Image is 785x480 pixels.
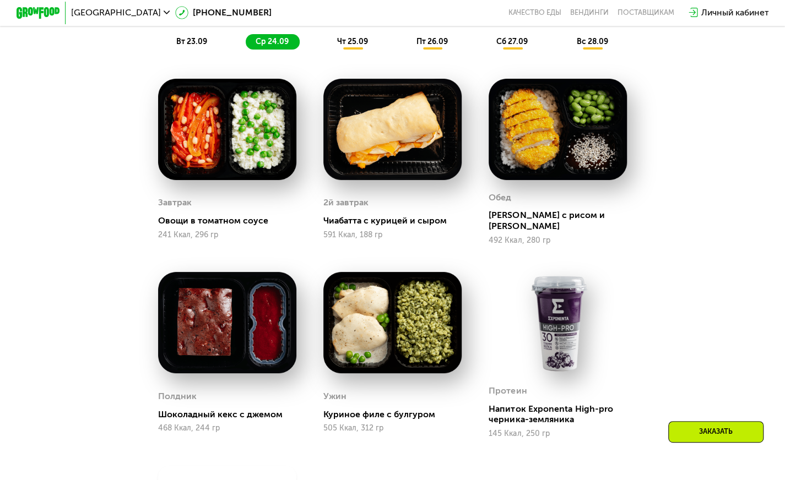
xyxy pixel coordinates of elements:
div: Овощи в томатном соусе [158,215,305,226]
div: 2й завтрак [323,194,369,211]
div: Чиабатта с курицей и сыром [323,215,470,226]
a: Вендинги [570,8,609,17]
div: Протеин [489,383,527,399]
a: [PHONE_NUMBER] [175,6,272,19]
div: Куриное филе с булгуром [323,409,470,420]
div: Личный кабинет [701,6,768,19]
span: пт 26.09 [416,37,448,46]
span: чт 25.09 [337,37,368,46]
div: Заказать [668,421,764,443]
span: вт 23.09 [176,37,207,46]
div: Напиток Exponenta High-pro черника-земляника [489,403,636,426]
span: ср 24.09 [256,37,289,46]
div: Шоколадный кекс с джемом [158,409,305,420]
span: вс 28.09 [576,37,608,46]
div: 591 Ккал, 188 гр [323,231,462,239]
div: Ужин [323,388,347,405]
div: 492 Ккал, 280 гр [489,236,627,245]
div: Обед [489,189,511,206]
div: [PERSON_NAME] с рисом и [PERSON_NAME] [489,210,636,232]
span: [GEOGRAPHIC_DATA] [71,8,161,17]
div: 505 Ккал, 312 гр [323,424,462,433]
div: 468 Ккал, 244 гр [158,424,296,433]
div: Завтрак [158,194,192,211]
div: 241 Ккал, 296 гр [158,231,296,239]
span: сб 27.09 [496,37,528,46]
a: Качество еды [508,8,561,17]
div: 145 Ккал, 250 гр [489,429,627,438]
div: Полдник [158,388,197,405]
div: поставщикам [618,8,674,17]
